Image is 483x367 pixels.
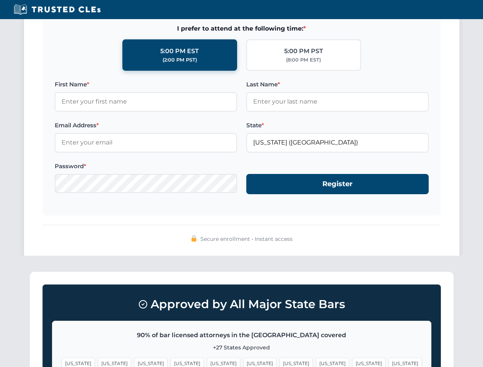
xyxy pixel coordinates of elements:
[163,56,197,64] div: (2:00 PM PST)
[55,133,237,152] input: Enter your email
[191,235,197,242] img: 🔒
[11,4,103,15] img: Trusted CLEs
[246,92,429,111] input: Enter your last name
[160,46,199,56] div: 5:00 PM EST
[55,24,429,34] span: I prefer to attend at the following time:
[284,46,323,56] div: 5:00 PM PST
[200,235,293,243] span: Secure enrollment • Instant access
[55,92,237,111] input: Enter your first name
[55,162,237,171] label: Password
[52,294,431,315] h3: Approved by All Major State Bars
[62,343,422,352] p: +27 States Approved
[286,56,321,64] div: (8:00 PM EST)
[246,133,429,152] input: Florida (FL)
[55,121,237,130] label: Email Address
[246,174,429,194] button: Register
[246,121,429,130] label: State
[62,330,422,340] p: 90% of bar licensed attorneys in the [GEOGRAPHIC_DATA] covered
[246,80,429,89] label: Last Name
[55,80,237,89] label: First Name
